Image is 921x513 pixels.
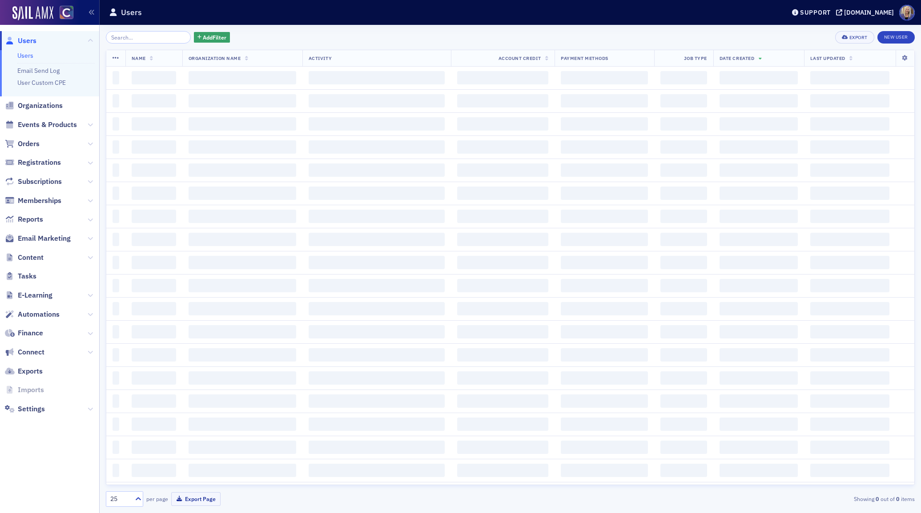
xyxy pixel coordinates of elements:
[561,55,608,61] span: Payment Methods
[561,348,648,362] span: ‌
[660,163,707,177] span: ‌
[810,140,889,154] span: ‌
[810,348,889,362] span: ‌
[810,394,889,408] span: ‌
[561,187,648,200] span: ‌
[660,140,707,154] span: ‌
[561,325,648,338] span: ‌
[720,210,798,223] span: ‌
[309,140,445,154] span: ‌
[189,348,296,362] span: ‌
[189,464,296,477] span: ‌
[561,256,648,269] span: ‌
[113,187,119,200] span: ‌
[5,101,63,111] a: Organizations
[309,71,445,84] span: ‌
[113,302,119,315] span: ‌
[660,394,707,408] span: ‌
[203,33,226,41] span: Add Filter
[844,8,894,16] div: [DOMAIN_NAME]
[720,117,798,131] span: ‌
[132,71,176,84] span: ‌
[18,234,71,243] span: Email Marketing
[810,302,889,315] span: ‌
[720,71,798,84] span: ‌
[684,55,707,61] span: Job Type
[121,7,142,18] h1: Users
[5,253,44,262] a: Content
[17,52,33,60] a: Users
[309,302,445,315] span: ‌
[132,394,176,408] span: ‌
[18,310,60,319] span: Automations
[189,55,241,61] span: Organization Name
[113,71,119,84] span: ‌
[309,210,445,223] span: ‌
[189,187,296,200] span: ‌
[132,418,176,431] span: ‌
[720,256,798,269] span: ‌
[12,6,53,20] img: SailAMX
[660,325,707,338] span: ‌
[113,325,119,338] span: ‌
[660,210,707,223] span: ‌
[457,279,548,292] span: ‌
[189,94,296,107] span: ‌
[5,234,71,243] a: Email Marketing
[309,233,445,246] span: ‌
[810,256,889,269] span: ‌
[457,210,548,223] span: ‌
[146,495,168,503] label: per page
[660,94,707,107] span: ‌
[720,394,798,408] span: ‌
[457,418,548,431] span: ‌
[189,256,296,269] span: ‌
[457,371,548,385] span: ‌
[189,117,296,131] span: ‌
[720,302,798,315] span: ‌
[113,279,119,292] span: ‌
[660,256,707,269] span: ‌
[18,101,63,111] span: Organizations
[810,55,845,61] span: Last Updated
[810,71,889,84] span: ‌
[18,177,62,187] span: Subscriptions
[189,140,296,154] span: ‌
[660,371,707,385] span: ‌
[18,253,44,262] span: Content
[720,441,798,454] span: ‌
[652,495,915,503] div: Showing out of items
[309,371,445,385] span: ‌
[189,233,296,246] span: ‌
[457,233,548,246] span: ‌
[5,139,40,149] a: Orders
[720,464,798,477] span: ‌
[132,187,176,200] span: ‌
[561,464,648,477] span: ‌
[800,8,831,16] div: Support
[5,385,44,395] a: Imports
[18,385,44,395] span: Imports
[810,210,889,223] span: ‌
[309,279,445,292] span: ‌
[309,256,445,269] span: ‌
[720,418,798,431] span: ‌
[660,464,707,477] span: ‌
[720,163,798,177] span: ‌
[189,71,296,84] span: ‌
[113,233,119,246] span: ‌
[53,6,73,21] a: View Homepage
[561,140,648,154] span: ‌
[5,196,61,206] a: Memberships
[113,163,119,177] span: ‌
[106,31,191,44] input: Search…
[5,158,61,167] a: Registrations
[660,117,707,131] span: ‌
[309,163,445,177] span: ‌
[835,31,874,44] button: Export
[132,256,176,269] span: ‌
[561,117,648,131] span: ‌
[499,55,541,61] span: Account Credit
[309,441,445,454] span: ‌
[132,302,176,315] span: ‌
